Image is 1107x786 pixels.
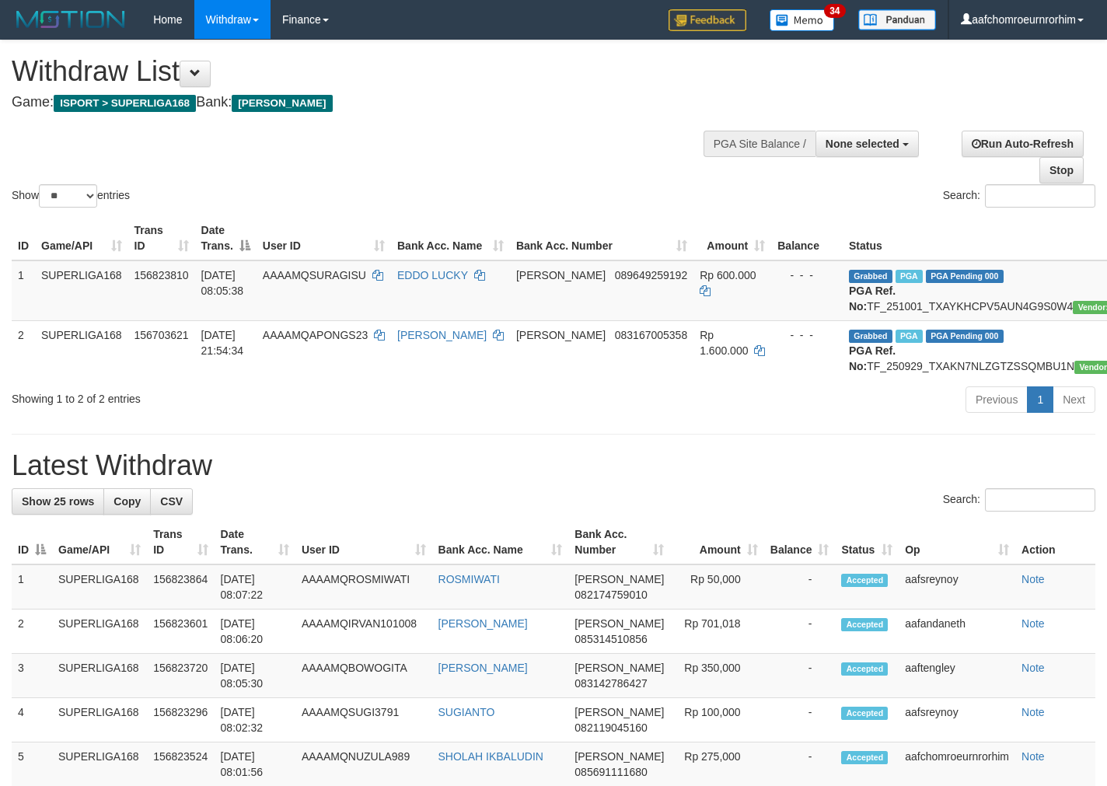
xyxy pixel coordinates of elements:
[397,269,468,281] a: EDDO LUCKY
[574,573,664,585] span: [PERSON_NAME]
[826,138,899,150] span: None selected
[438,662,528,674] a: [PERSON_NAME]
[1021,750,1045,763] a: Note
[39,184,97,208] select: Showentries
[670,564,763,610] td: Rp 50,000
[12,450,1095,481] h1: Latest Withdraw
[438,573,500,585] a: ROSMIWATI
[926,270,1004,283] span: PGA Pending
[12,385,449,407] div: Showing 1 to 2 of 2 entries
[764,564,836,610] td: -
[1015,520,1095,564] th: Action
[574,750,664,763] span: [PERSON_NAME]
[841,662,888,676] span: Accepted
[54,95,196,112] span: ISPORT > SUPERLIGA168
[232,95,332,112] span: [PERSON_NAME]
[835,520,899,564] th: Status: activate to sort column ascending
[764,520,836,564] th: Balance: activate to sort column ascending
[295,698,432,742] td: AAAAMQSUGI3791
[1021,706,1045,718] a: Note
[432,520,569,564] th: Bank Acc. Name: activate to sort column ascending
[103,488,151,515] a: Copy
[841,618,888,631] span: Accepted
[574,706,664,718] span: [PERSON_NAME]
[295,654,432,698] td: AAAAMQBOWOGITA
[147,698,214,742] td: 156823296
[263,329,368,341] span: AAAAMQAPONGS23
[777,267,836,283] div: - - -
[1039,157,1084,183] a: Stop
[669,9,746,31] img: Feedback.jpg
[849,330,892,343] span: Grabbed
[568,520,670,564] th: Bank Acc. Number: activate to sort column ascending
[510,216,693,260] th: Bank Acc. Number: activate to sort column ascending
[615,329,687,341] span: Copy 083167005358 to clipboard
[841,707,888,720] span: Accepted
[896,330,923,343] span: Marked by aafchhiseyha
[693,216,771,260] th: Amount: activate to sort column ascending
[113,495,141,508] span: Copy
[438,706,495,718] a: SUGIANTO
[926,330,1004,343] span: PGA Pending
[899,698,1015,742] td: aafsreynoy
[257,216,391,260] th: User ID: activate to sort column ascending
[134,329,189,341] span: 156703621
[12,610,52,654] td: 2
[12,184,130,208] label: Show entries
[215,520,295,564] th: Date Trans.: activate to sort column ascending
[12,56,722,87] h1: Withdraw List
[35,260,128,321] td: SUPERLIGA168
[12,95,722,110] h4: Game: Bank:
[12,520,52,564] th: ID: activate to sort column descending
[12,260,35,321] td: 1
[12,654,52,698] td: 3
[12,488,104,515] a: Show 25 rows
[574,766,647,778] span: Copy 085691111680 to clipboard
[150,488,193,515] a: CSV
[1021,662,1045,674] a: Note
[574,589,647,601] span: Copy 082174759010 to clipboard
[670,654,763,698] td: Rp 350,000
[201,269,244,297] span: [DATE] 08:05:38
[670,520,763,564] th: Amount: activate to sort column ascending
[943,488,1095,512] label: Search:
[147,520,214,564] th: Trans ID: activate to sort column ascending
[391,216,510,260] th: Bank Acc. Name: activate to sort column ascending
[815,131,919,157] button: None selected
[147,654,214,698] td: 156823720
[574,677,647,690] span: Copy 083142786427 to clipboard
[12,564,52,610] td: 1
[1021,573,1045,585] a: Note
[704,131,815,157] div: PGA Site Balance /
[201,329,244,357] span: [DATE] 21:54:34
[22,495,94,508] span: Show 25 rows
[215,698,295,742] td: [DATE] 08:02:32
[147,610,214,654] td: 156823601
[985,488,1095,512] input: Search:
[438,750,543,763] a: SHOLAH IKBALUDIN
[52,698,147,742] td: SUPERLIGA168
[1053,386,1095,413] a: Next
[858,9,936,30] img: panduan.png
[777,327,836,343] div: - - -
[1021,617,1045,630] a: Note
[771,216,843,260] th: Balance
[849,270,892,283] span: Grabbed
[295,610,432,654] td: AAAAMQIRVAN101008
[52,520,147,564] th: Game/API: activate to sort column ascending
[670,698,763,742] td: Rp 100,000
[574,617,664,630] span: [PERSON_NAME]
[295,520,432,564] th: User ID: activate to sort column ascending
[896,270,923,283] span: Marked by aafandaneth
[824,4,845,18] span: 34
[516,329,606,341] span: [PERSON_NAME]
[764,654,836,698] td: -
[160,495,183,508] span: CSV
[263,269,366,281] span: AAAAMQSURAGISU
[849,285,896,313] b: PGA Ref. No:
[397,329,487,341] a: [PERSON_NAME]
[195,216,257,260] th: Date Trans.: activate to sort column descending
[841,574,888,587] span: Accepted
[12,698,52,742] td: 4
[764,610,836,654] td: -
